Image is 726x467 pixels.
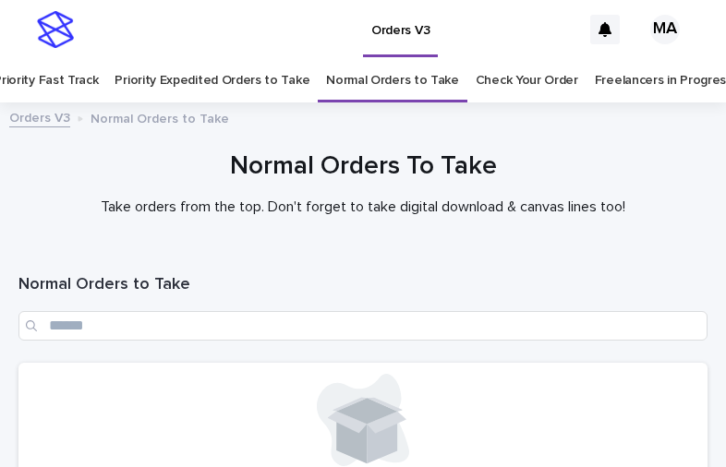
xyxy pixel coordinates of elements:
[18,274,708,296] h1: Normal Orders to Take
[18,198,708,216] p: Take orders from the top. Don't forget to take digital download & canvas lines too!
[9,106,70,127] a: Orders V3
[37,11,74,48] img: stacker-logo-s-only.png
[91,107,229,127] p: Normal Orders to Take
[326,59,459,102] a: Normal Orders to Take
[18,311,708,341] input: Search
[115,59,309,102] a: Priority Expedited Orders to Take
[476,59,578,102] a: Check Your Order
[18,150,708,184] h1: Normal Orders To Take
[650,15,680,44] div: MA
